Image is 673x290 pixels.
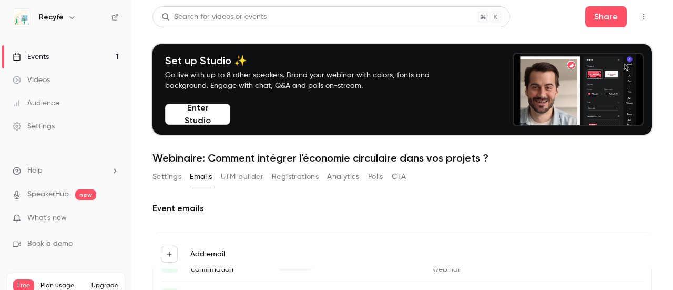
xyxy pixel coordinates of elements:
div: Videos [13,75,50,85]
button: Polls [368,168,383,185]
li: help-dropdown-opener [13,165,119,176]
div: Settings [13,121,55,132]
a: SpeakerHub [27,189,69,200]
button: Registrations [272,168,319,185]
h4: Set up Studio ✨ [165,54,454,67]
p: Go live with up to 8 other speakers. Brand your webinar with colors, fonts and background. Engage... [165,70,454,91]
button: Share [585,6,627,27]
h1: Webinaire: Comment intégrer l'économie circulaire dans vos projets ? [152,152,652,164]
div: Search for videos or events [161,12,267,23]
span: new [75,189,96,200]
iframe: Noticeable Trigger [106,214,119,223]
span: Help [27,165,43,176]
button: CTA [392,168,406,185]
button: UTM builder [221,168,263,185]
span: What's new [27,213,67,224]
span: Book a demo [27,238,73,249]
label: Add email [190,249,225,259]
button: Enter Studio [165,104,230,125]
div: Audience [13,98,59,108]
button: Emails [190,168,212,185]
h2: Event emails [152,202,652,215]
button: Analytics [327,168,360,185]
span: Plan usage [40,282,85,290]
button: Settings [152,168,181,185]
h6: Recyfe [39,12,64,23]
div: Events [13,52,49,62]
img: Recyfe [13,9,30,26]
button: Upgrade [91,282,118,290]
